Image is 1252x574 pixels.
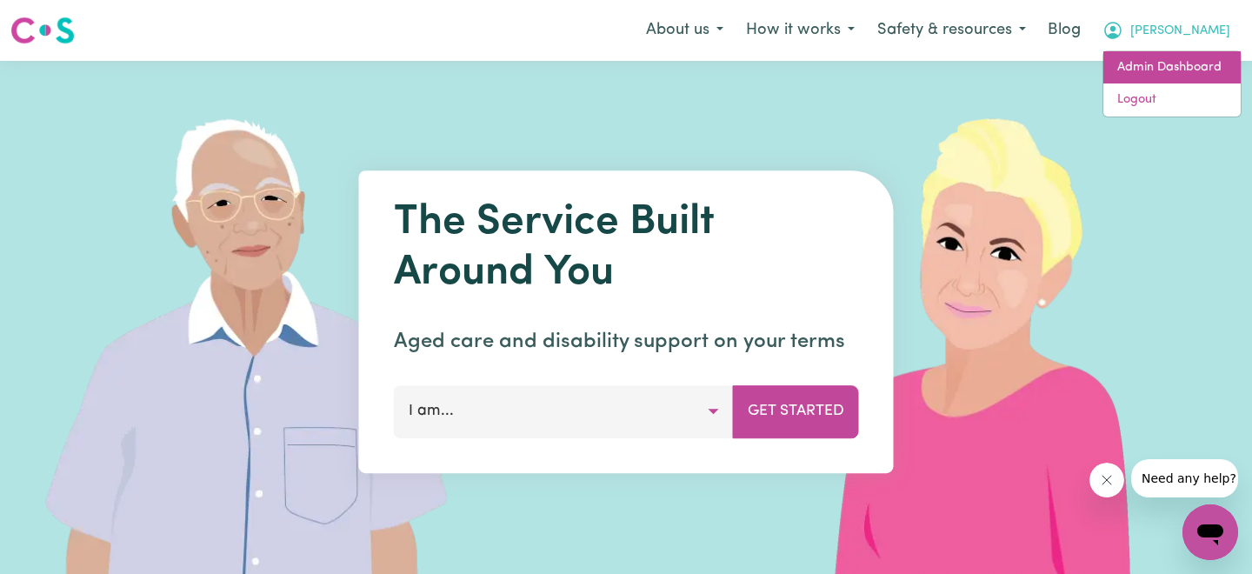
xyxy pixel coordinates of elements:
a: Admin Dashboard [1103,51,1241,84]
a: Careseekers logo [10,10,75,50]
a: Logout [1103,83,1241,117]
h1: The Service Built Around You [394,198,859,298]
button: About us [635,12,735,49]
button: How it works [735,12,866,49]
button: I am... [394,385,734,437]
span: [PERSON_NAME] [1130,22,1230,41]
iframe: Close message [1089,463,1124,497]
img: Careseekers logo [10,15,75,46]
a: Blog [1037,11,1091,50]
p: Aged care and disability support on your terms [394,326,859,357]
button: My Account [1091,12,1242,49]
div: My Account [1102,50,1242,117]
button: Safety & resources [866,12,1037,49]
iframe: Message from company [1131,459,1238,497]
iframe: Button to launch messaging window [1182,504,1238,560]
button: Get Started [733,385,859,437]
